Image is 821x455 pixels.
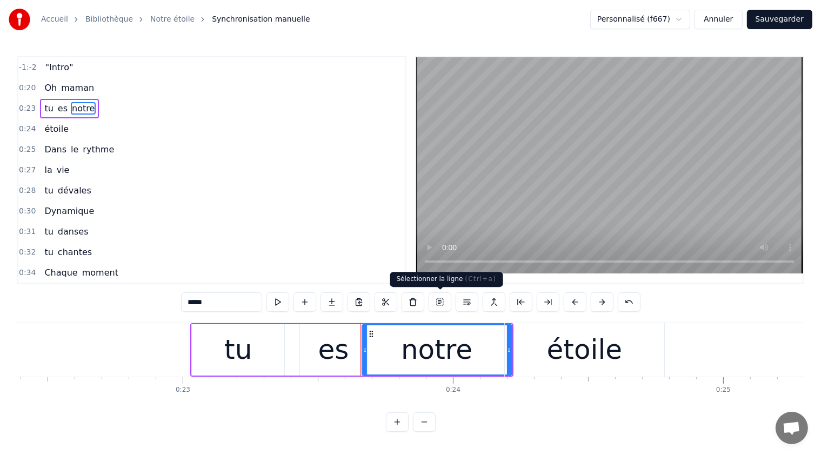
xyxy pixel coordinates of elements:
[212,14,310,25] span: Synchronisation manuelle
[57,246,93,258] span: chantes
[43,102,54,115] span: tu
[57,225,90,238] span: danses
[446,386,460,394] div: 0:24
[43,225,54,238] span: tu
[19,124,36,135] span: 0:24
[9,9,30,30] img: youka
[43,123,70,135] span: étoile
[776,412,808,444] div: Ouvrir le chat
[60,82,95,94] span: maman
[19,206,36,217] span: 0:30
[43,184,54,197] span: tu
[43,164,53,176] span: la
[81,266,119,279] span: moment
[465,275,496,283] span: ( Ctrl+a )
[390,272,503,287] div: Sélectionner la ligne
[19,226,36,237] span: 0:31
[19,83,36,93] span: 0:20
[695,10,742,29] button: Annuler
[43,143,68,156] span: Dans
[19,62,37,73] span: -1:-2
[70,143,79,156] span: le
[57,102,69,115] span: es
[41,14,68,25] a: Accueil
[176,386,190,394] div: 0:23
[716,386,731,394] div: 0:25
[224,330,252,370] div: tu
[56,164,71,176] span: vie
[19,185,36,196] span: 0:28
[547,330,623,370] div: étoile
[82,143,115,156] span: rythme
[57,184,92,197] span: dévales
[19,103,36,114] span: 0:23
[85,14,133,25] a: Bibliothèque
[747,10,812,29] button: Sauvegarder
[401,330,472,370] div: notre
[71,102,96,115] span: notre
[150,14,195,25] a: Notre étoile
[19,144,36,155] span: 0:25
[43,205,95,217] span: Dynamique
[43,82,58,94] span: Oh
[19,267,36,278] span: 0:34
[44,61,75,73] span: "Intro"
[43,246,54,258] span: tu
[41,14,310,25] nav: breadcrumb
[318,330,349,370] div: es
[19,165,36,176] span: 0:27
[43,266,78,279] span: Chaque
[19,247,36,258] span: 0:32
